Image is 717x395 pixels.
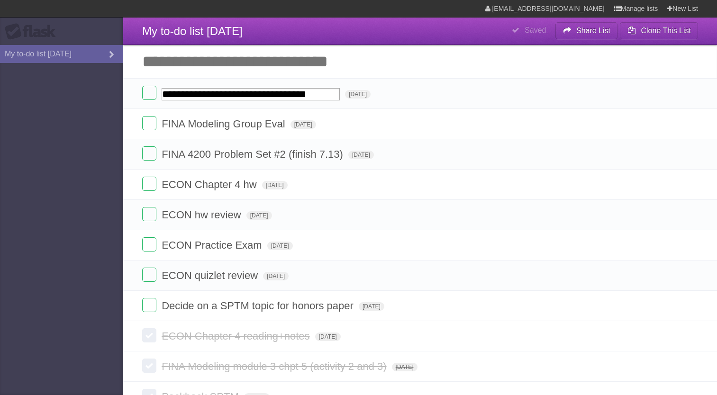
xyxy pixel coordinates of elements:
[246,211,272,220] span: [DATE]
[359,302,384,311] span: [DATE]
[262,181,288,189] span: [DATE]
[348,151,374,159] span: [DATE]
[142,298,156,312] label: Done
[162,209,243,221] span: ECON hw review
[162,148,345,160] span: FINA 4200 Problem Set #2 (finish 7.13)
[162,179,259,190] span: ECON Chapter 4 hw
[641,27,691,35] b: Clone This List
[162,269,260,281] span: ECON quizlet review
[142,328,156,342] label: Done
[315,332,341,341] span: [DATE]
[5,23,62,40] div: Flask
[142,268,156,282] label: Done
[392,363,417,371] span: [DATE]
[142,207,156,221] label: Done
[345,90,371,99] span: [DATE]
[525,26,546,34] b: Saved
[267,242,293,250] span: [DATE]
[263,272,289,280] span: [DATE]
[555,22,618,39] button: Share List
[162,118,287,130] span: FINA Modeling Group Eval
[162,330,312,342] span: ECON Chapter 4 reading+notes
[142,116,156,130] label: Done
[142,25,243,37] span: My to-do list [DATE]
[162,300,356,312] span: Decide on a SPTM topic for honors paper
[290,120,316,129] span: [DATE]
[576,27,610,35] b: Share List
[142,359,156,373] label: Done
[142,177,156,191] label: Done
[162,360,389,372] span: FINA Modeling module 3 chpt 5 (activity 2 and 3)
[142,237,156,251] label: Done
[142,146,156,161] label: Done
[162,239,264,251] span: ECON Practice Exam
[142,86,156,100] label: Done
[620,22,698,39] button: Clone This List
